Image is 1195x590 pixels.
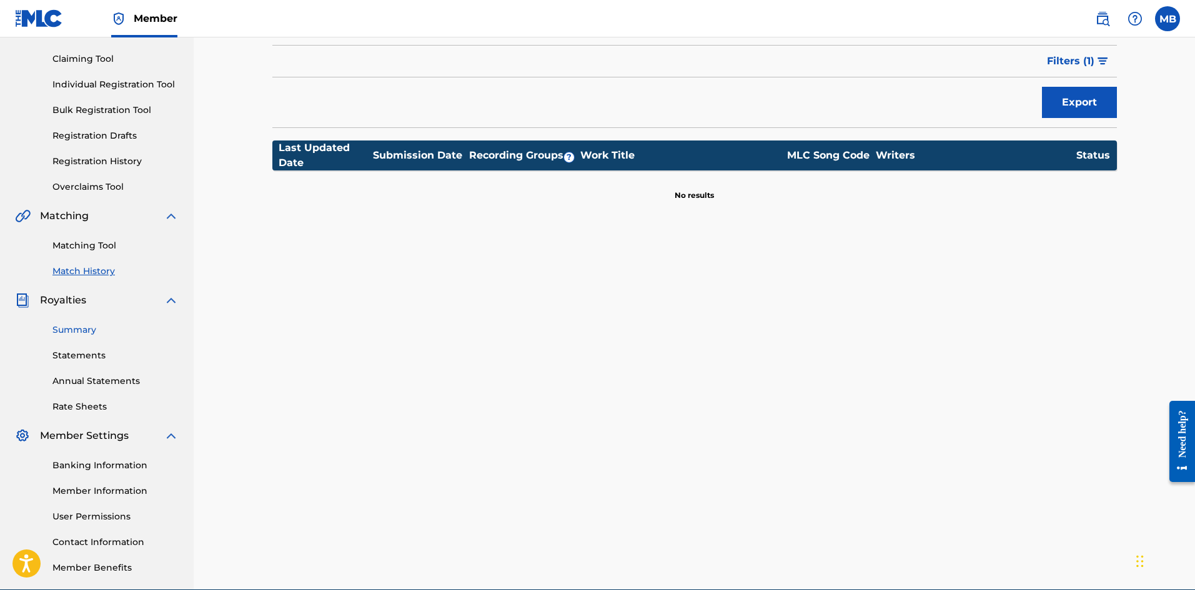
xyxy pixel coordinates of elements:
a: Registration Drafts [52,129,179,142]
a: Match History [52,265,179,278]
img: help [1128,11,1143,26]
iframe: Chat Widget [1133,530,1195,590]
button: Export [1042,87,1117,118]
a: Individual Registration Tool [52,78,179,91]
span: ? [564,152,574,162]
span: Royalties [40,293,86,308]
iframe: Resource Center [1160,391,1195,492]
a: Public Search [1090,6,1115,31]
a: Annual Statements [52,375,179,388]
div: Writers [876,148,1076,163]
div: Recording Groups [467,148,580,163]
img: Matching [15,209,31,224]
div: User Menu [1155,6,1180,31]
a: Contact Information [52,536,179,549]
div: MLC Song Code [781,148,875,163]
a: Statements [52,349,179,362]
div: Drag [1136,543,1144,580]
a: Overclaims Tool [52,180,179,194]
a: Rate Sheets [52,400,179,413]
a: Claiming Tool [52,52,179,66]
a: Member Information [52,484,179,498]
span: Matching [40,209,89,224]
img: Top Rightsholder [111,11,126,26]
div: Work Title [580,148,780,163]
span: Filters ( 1 ) [1047,54,1094,69]
img: expand [164,209,179,224]
img: expand [164,428,179,443]
img: MLC Logo [15,9,63,27]
button: Filters (1) [1039,46,1117,77]
div: Last Updated Date [279,140,372,170]
p: No results [675,175,714,201]
a: Bulk Registration Tool [52,104,179,117]
a: Banking Information [52,459,179,472]
img: expand [164,293,179,308]
a: Member Benefits [52,561,179,574]
div: Help [1123,6,1148,31]
a: Summary [52,323,179,337]
img: search [1095,11,1110,26]
span: Member Settings [40,428,129,443]
a: User Permissions [52,510,179,523]
img: Member Settings [15,428,30,443]
span: Member [134,11,177,26]
img: Royalties [15,293,30,308]
img: filter [1098,57,1108,65]
a: Matching Tool [52,239,179,252]
div: Status [1076,148,1110,163]
div: Submission Date [373,148,467,163]
a: Registration History [52,155,179,168]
